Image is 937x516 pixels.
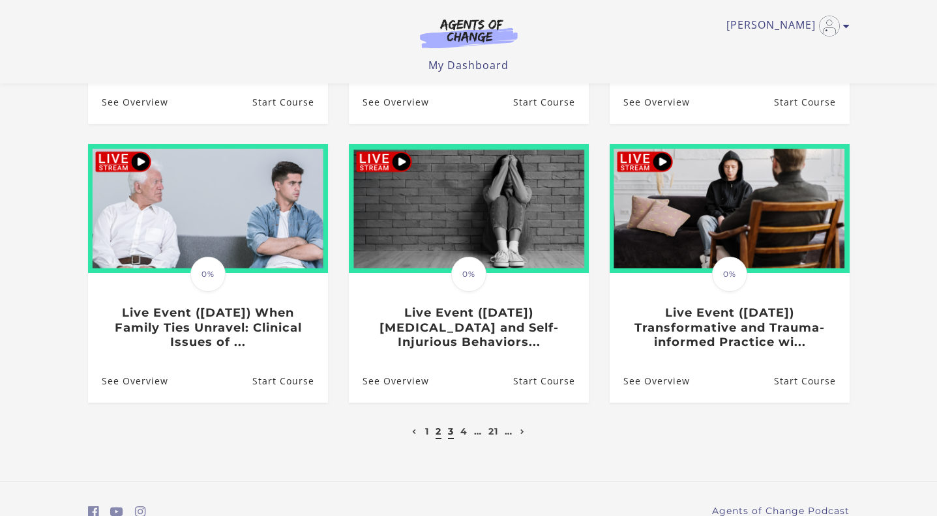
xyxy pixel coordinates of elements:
[252,360,327,403] a: Live Event (11/14/25) When Family Ties Unravel: Clinical Issues of ...: Resume Course
[505,425,513,437] a: …
[436,425,441,437] a: 2
[349,360,429,403] a: Live Event (12/5/25) Suicidal Ideation and Self-Injurious Behaviors...: See Overview
[428,58,509,72] a: My Dashboard
[474,425,482,437] a: …
[513,81,588,123] a: Culturally Responsive Leadership (1 Cultural Competency CE Credit): Resume Course
[726,16,843,36] a: Toggle menu
[451,257,486,292] span: 0%
[448,425,454,437] a: 3
[409,425,420,437] a: Previous page
[773,81,849,123] a: Live Event (1/23/26) Therapeutic Interventions for the Treatment of...: Resume Course
[513,360,588,403] a: Live Event (12/5/25) Suicidal Ideation and Self-Injurious Behaviors...: Resume Course
[610,81,690,123] a: Live Event (1/23/26) Therapeutic Interventions for the Treatment of...: See Overview
[712,257,747,292] span: 0%
[460,425,468,437] a: 4
[773,360,849,403] a: Live Event (10/4/25) Transformative and Trauma-informed Practice wi...: Resume Course
[349,81,429,123] a: Culturally Responsive Leadership (1 Cultural Competency CE Credit): See Overview
[425,425,429,437] a: 1
[190,257,226,292] span: 0%
[488,425,498,437] a: 21
[102,306,314,350] h3: Live Event ([DATE]) When Family Ties Unravel: Clinical Issues of ...
[88,360,168,403] a: Live Event (11/14/25) When Family Ties Unravel: Clinical Issues of ...: See Overview
[623,306,835,350] h3: Live Event ([DATE]) Transformative and Trauma-informed Practice wi...
[610,360,690,403] a: Live Event (10/4/25) Transformative and Trauma-informed Practice wi...: See Overview
[517,425,528,437] a: Next page
[363,306,574,350] h3: Live Event ([DATE]) [MEDICAL_DATA] and Self-Injurious Behaviors...
[406,18,531,48] img: Agents of Change Logo
[88,81,168,123] a: Clinical Skills to Support Military Families (1 General CE Credit): See Overview
[252,81,327,123] a: Clinical Skills to Support Military Families (1 General CE Credit): Resume Course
